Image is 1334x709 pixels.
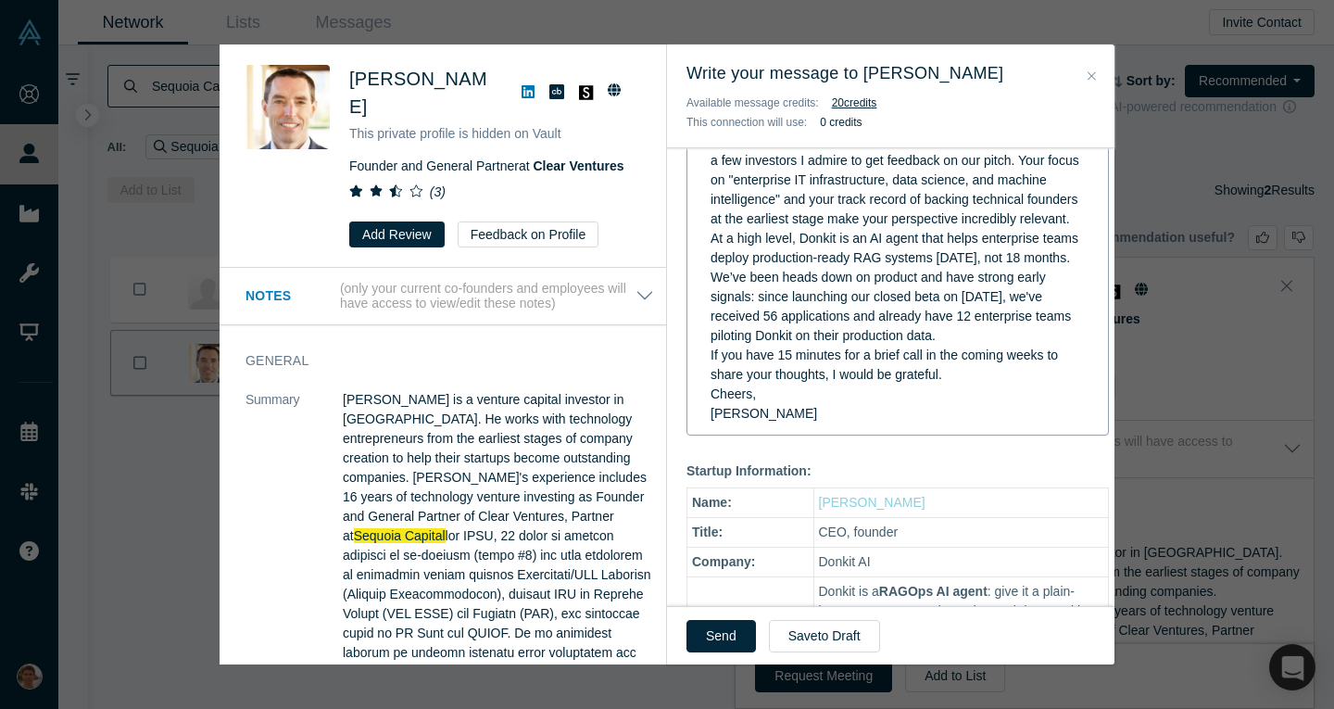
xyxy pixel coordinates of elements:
[711,386,756,401] span: Cheers,
[711,231,1082,265] span: At a high level, Donkit is an AI agent that helps enterprise teams deploy production-ready RAG sy...
[686,61,1095,86] h3: Write your message to [PERSON_NAME]
[820,116,862,129] b: 0 credits
[686,100,1109,436] div: rdw-wrapper
[686,96,819,109] span: Available message credits:
[245,281,654,312] button: Notes (only your current co-founders and employees will have access to view/edit these notes)
[340,281,636,312] p: (only your current co-founders and employees will have access to view/edit these notes)
[832,94,877,112] button: 20credits
[349,69,487,117] span: [PERSON_NAME]
[686,116,807,129] span: This connection will use:
[711,406,817,421] span: [PERSON_NAME]
[711,133,1087,226] span: Our Alchemist Demo Day is approaching, and I'm reaching out to a few investors I admire to get fe...
[458,222,599,247] button: Feedback on Profile
[349,158,624,173] span: Founder and General Partner at
[1082,66,1101,87] button: Close
[769,620,880,652] button: Saveto Draft
[245,351,628,371] h3: General
[354,528,446,543] span: Sequoia Capital
[430,184,446,199] i: ( 3 )
[699,107,1097,429] div: rdw-editor
[533,158,623,173] a: Clear Ventures
[349,124,640,144] p: This private profile is hidden on Vault
[711,270,1075,343] span: We’ve been heads down on product and have strong early signals: since launching our closed beta o...
[245,286,336,306] h3: Notes
[245,65,330,149] img: Chris Rust's Profile Image
[711,348,1062,382] span: If you have 15 minutes for a brief call in the coming weeks to share your thoughts, I would be gr...
[686,620,756,652] button: Send
[349,222,445,247] button: Add Review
